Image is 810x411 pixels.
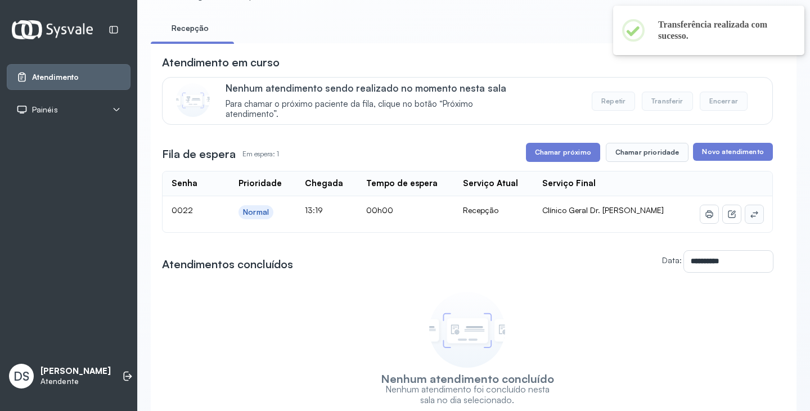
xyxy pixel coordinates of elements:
p: Nenhum atendimento sendo realizado no momento nesta sala [226,82,523,94]
button: Encerrar [700,92,748,111]
p: Nenhum atendimento foi concluído nesta sala no dia selecionado. [379,384,556,405]
span: Painéis [32,105,58,115]
button: Chamar próximo [526,143,600,162]
h3: Atendimentos concluídos [162,256,293,272]
div: Normal [243,207,269,217]
p: Atendente [40,377,111,386]
div: Serviço Atual [463,178,518,189]
button: Repetir [592,92,635,111]
h3: Nenhum atendimento concluído [381,373,554,384]
div: Tempo de espera [366,178,438,189]
div: Recepção [463,205,524,215]
p: [PERSON_NAME] [40,366,111,377]
span: Clínico Geral Dr. [PERSON_NAME] [542,205,664,215]
label: Data: [662,255,682,265]
button: Transferir [642,92,693,111]
button: Chamar prioridade [606,143,689,162]
a: Recepção [151,19,229,38]
span: 0022 [172,205,193,215]
div: Prioridade [238,178,282,189]
span: 00h00 [366,205,393,215]
h2: Transferência realizada com sucesso. [658,19,786,42]
img: Imagem de empty state [429,292,505,368]
div: Senha [172,178,197,189]
h3: Atendimento em curso [162,55,280,70]
img: Imagem de CalloutCard [176,83,210,117]
p: Em espera: 1 [242,146,279,162]
a: Atendimento [16,71,121,83]
span: Para chamar o próximo paciente da fila, clique no botão “Próximo atendimento”. [226,99,523,120]
span: 13:19 [305,205,323,215]
img: Logotipo do estabelecimento [12,20,93,39]
span: Atendimento [32,73,79,82]
div: Chegada [305,178,343,189]
h3: Fila de espera [162,146,236,162]
div: Serviço Final [542,178,596,189]
button: Novo atendimento [693,143,772,161]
